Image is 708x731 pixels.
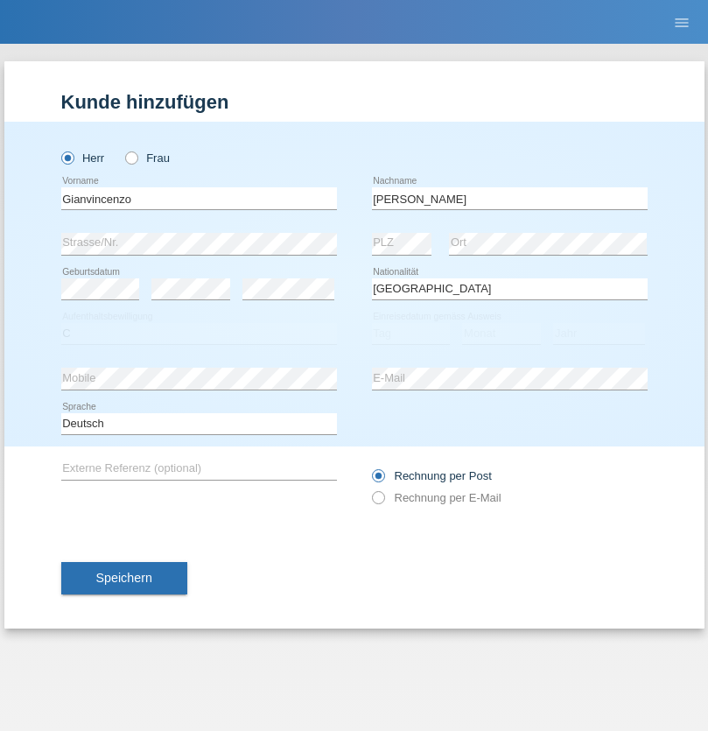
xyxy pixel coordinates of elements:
input: Rechnung per E-Mail [372,491,383,513]
button: Speichern [61,562,187,595]
label: Rechnung per E-Mail [372,491,501,504]
input: Rechnung per Post [372,469,383,491]
span: Speichern [96,571,152,585]
h1: Kunde hinzufügen [61,91,648,113]
input: Frau [125,151,137,163]
input: Herr [61,151,73,163]
label: Rechnung per Post [372,469,492,482]
a: menu [664,17,699,27]
i: menu [673,14,690,32]
label: Frau [125,151,170,165]
label: Herr [61,151,105,165]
